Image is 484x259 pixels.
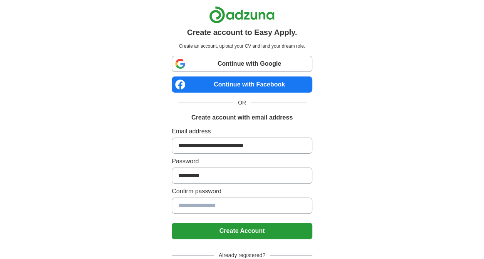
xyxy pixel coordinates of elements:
[172,127,312,136] label: Email address
[173,43,311,50] p: Create an account, upload your CV and land your dream role.
[209,6,275,23] img: Adzuna logo
[172,56,312,72] a: Continue with Google
[172,157,312,166] label: Password
[172,187,312,196] label: Confirm password
[187,27,297,38] h1: Create account to Easy Apply.
[172,76,312,93] a: Continue with Facebook
[191,113,293,122] h1: Create account with email address
[172,223,312,239] button: Create Account
[233,99,251,107] span: OR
